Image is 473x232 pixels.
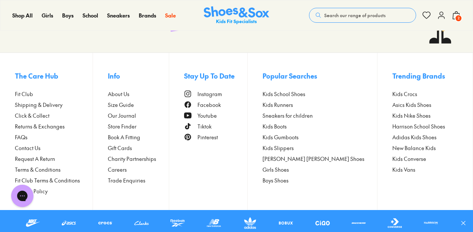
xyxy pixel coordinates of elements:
a: Girls [42,12,53,19]
button: 2 [452,7,461,23]
span: Kids School Shoes [263,90,305,98]
a: Kids School Shoes [263,90,377,98]
a: Careers [108,166,169,174]
a: Kids Nike Shoes [392,112,458,120]
img: SNS_Logo_Responsive.svg [204,6,269,25]
span: Book A Fitting [108,133,140,141]
a: Charity Partnerships [108,155,169,163]
span: FAQs [15,133,28,141]
span: Asics Kids Shoes [392,101,431,109]
span: Shipping & Delivery [15,101,62,109]
span: Click & Collect [15,112,49,120]
a: Boys [62,12,74,19]
a: Request A Return [15,155,93,163]
span: The Care Hub [15,71,58,81]
a: FAQs [15,133,93,141]
a: Shipping & Delivery [15,101,93,109]
a: Sale [165,12,176,19]
span: Request A Return [15,155,55,163]
span: Search our range of products [324,12,386,19]
span: Kids Runners [263,101,293,109]
a: Asics Kids Shoes [392,101,458,109]
a: Harrison School Shoes [392,123,458,130]
span: Trending Brands [392,71,445,81]
span: Popular Searches [263,71,317,81]
span: New Balance Kids [392,144,436,152]
a: New Balance Kids [392,144,458,152]
button: The Care Hub [15,68,93,84]
span: Harrison School Shoes [392,123,445,130]
button: Info [108,68,169,84]
iframe: Gorgias live chat messenger [7,182,37,210]
a: Tiktok [184,123,247,130]
span: [PERSON_NAME] [PERSON_NAME] Shoes [263,155,364,163]
a: Trade Enquiries [108,177,169,184]
span: Trade Enquiries [108,177,145,184]
span: 2 [455,15,462,22]
a: Shoes & Sox [204,6,269,25]
span: Store Finder [108,123,136,130]
button: Search our range of products [309,8,416,23]
span: Sneakers for children [263,112,313,120]
span: Kids Slippers [263,144,294,152]
a: Click & Collect [15,112,93,120]
span: Fit Club [15,90,33,98]
a: School [83,12,98,19]
span: Girls Shoes [263,166,289,174]
span: Boys Shoes [263,177,289,184]
a: Terms & Conditions [15,166,93,174]
button: Trending Brands [392,68,458,84]
a: Facebook [184,101,247,109]
span: Info [108,71,120,81]
span: Kids Boots [263,123,287,130]
a: Our Journal [108,112,169,120]
a: Returns & Exchanges [15,123,93,130]
a: Brands [139,12,156,19]
span: Kids Crocs [392,90,417,98]
a: Kids Vans [392,166,458,174]
a: Youtube [184,112,247,120]
a: Fit Club [15,90,93,98]
span: Tiktok [197,123,212,130]
span: Youtube [197,112,217,120]
span: Gift Cards [108,144,132,152]
span: Facebook [197,101,221,109]
a: Adidas Kids Shoes [392,133,458,141]
span: About Us [108,90,129,98]
span: Kids Converse [392,155,426,163]
a: Contact Us [15,144,93,152]
span: Stay Up To Date [184,71,235,81]
a: Girls Shoes [263,166,377,174]
a: Sneakers [107,12,130,19]
a: Shop All [12,12,33,19]
a: Size Guide [108,101,169,109]
span: Careers [108,166,127,174]
a: Kids Boots [263,123,377,130]
a: Boys Shoes [263,177,377,184]
span: Contact Us [15,144,41,152]
a: [PERSON_NAME] [PERSON_NAME] Shoes [263,155,377,163]
a: Kids Runners [263,101,377,109]
span: Charity Partnerships [108,155,156,163]
span: Kids Vans [392,166,415,174]
button: Stay Up To Date [184,68,247,84]
a: Pinterest [184,133,247,141]
span: Instagram [197,90,222,98]
a: Kids Gumboots [263,133,377,141]
a: Gift Cards [108,144,169,152]
span: Fit Club Terms & Conditions [15,177,80,184]
span: Kids Nike Shoes [392,112,431,120]
a: Book A Fitting [108,133,169,141]
span: Size Guide [108,101,134,109]
a: Sneakers for children [263,112,377,120]
span: Returns & Exchanges [15,123,65,130]
a: Store Finder [108,123,169,130]
span: Terms & Conditions [15,166,61,174]
a: Privacy Policy [15,187,93,195]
